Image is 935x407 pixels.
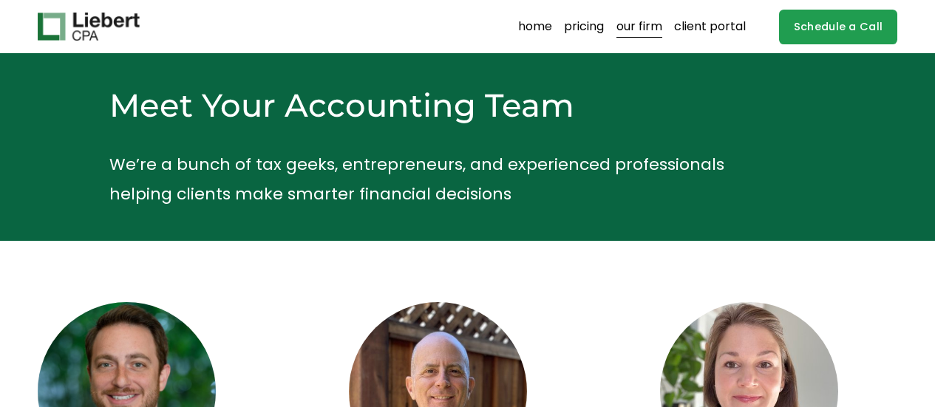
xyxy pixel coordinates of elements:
img: Liebert CPA [38,13,140,41]
a: client portal [674,15,746,38]
h2: Meet Your Accounting Team [109,85,752,126]
a: home [518,15,552,38]
a: Schedule a Call [779,10,898,44]
a: our firm [616,15,662,38]
a: pricing [564,15,604,38]
p: We’re a bunch of tax geeks, entrepreneurs, and experienced professionals helping clients make sma... [109,150,752,208]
